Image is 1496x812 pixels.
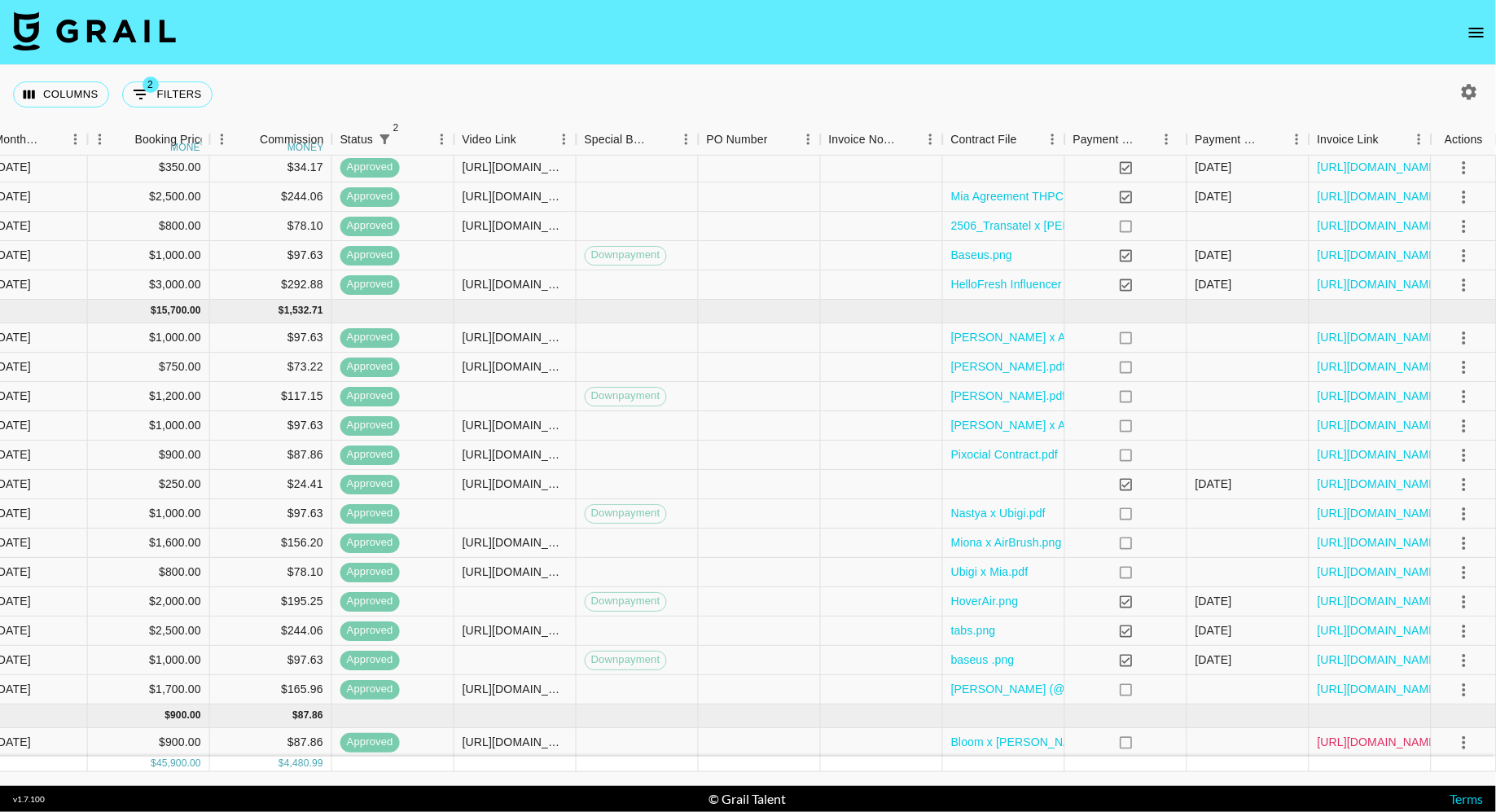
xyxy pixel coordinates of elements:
div: $87.86 [210,441,332,470]
div: $1,000.00 [88,241,210,270]
div: $34.17 [210,153,332,182]
a: [URL][DOMAIN_NAME] [1318,218,1441,235]
button: select merge strategy [1450,412,1478,440]
div: Invoice Link [1310,124,1432,156]
button: select merge strategy [1450,559,1478,586]
span: approved [340,248,400,263]
div: $350.00 [88,153,210,182]
a: [PERSON_NAME].pdf [951,359,1066,375]
button: Menu [430,127,454,151]
a: [URL][DOMAIN_NAME] [1318,447,1441,463]
div: $800.00 [88,558,210,587]
a: [URL][DOMAIN_NAME] [1318,506,1441,522]
div: $117.15 [210,382,332,411]
div: https://www.instagram.com/reel/DL7e4aEi52w/?igsh=cjRyNm5nanJnYWdn [463,189,568,205]
div: $78.10 [210,212,332,241]
div: $24.41 [210,470,332,499]
div: https://www.instagram.com/reel/DNqKAuyx8jh/?igsh=MXBrbWNlZXdwbmRlZA== [463,330,568,346]
button: select merge strategy [1450,471,1478,498]
a: [PERSON_NAME] (@jessicababy) TikTok Campaign - [PERSON_NAME] (Full Usage).pdf [951,682,1415,698]
div: https://www.tiktok.com/@jessicababy/video/7535859625703312671?_t=ZM-8ygZDJvjxll&_r=1 [463,682,568,698]
a: [URL][DOMAIN_NAME] [1318,388,1441,405]
div: 1,532.71 [284,305,323,318]
button: Sort [1262,128,1285,151]
button: select merge strategy [1450,500,1478,528]
a: [URL][DOMAIN_NAME] [1318,476,1441,493]
a: Pixocial Contract.pdf [951,447,1059,463]
div: Actions [1445,124,1483,156]
span: approved [340,682,400,697]
span: approved [340,564,400,580]
button: Menu [1407,127,1432,151]
div: 20/08/2025 [1195,623,1232,639]
a: Baseus.png [951,248,1012,264]
div: https://www.instagram.com/reel/DNx_P2Q3C77/?igsh=ZmJ2Ym12d2poc3Rp [463,564,568,581]
div: Commission [260,124,324,156]
div: $800.00 [88,212,210,241]
span: approved [340,623,400,639]
span: approved [340,476,400,492]
div: $97.63 [210,411,332,441]
div: 14/08/2025 [1195,594,1232,610]
a: Nastya x Ubigi.pdf [951,506,1046,522]
div: $73.22 [210,353,332,382]
div: $900.00 [88,441,210,470]
button: select merge strategy [1450,617,1478,645]
div: https://www.tiktok.com/@polinaarvvv/video/7544327824249883927?_t=ZM-8zJX3B43IJS&_r=1 [463,447,568,463]
button: Menu [552,127,577,151]
button: Menu [674,127,699,151]
a: [URL][DOMAIN_NAME] [1318,652,1441,669]
button: select merge strategy [1450,183,1478,211]
div: $97.63 [210,499,332,529]
span: Downpayment [586,506,666,521]
button: select merge strategy [1450,588,1478,616]
button: Sort [1379,128,1402,151]
div: $1,200.00 [88,382,210,411]
a: Miona x AirBrush.png [951,535,1062,551]
button: Menu [1041,127,1065,151]
div: 12/08/2025 [1195,189,1232,205]
a: HelloFresh Influencer Agreement - [PERSON_NAME].docx.pdf [951,277,1274,293]
a: [URL][DOMAIN_NAME] [1318,623,1441,639]
span: approved [340,330,400,345]
div: https://www.tiktok.com/@jessicababy/video/7545127878556437791?_t=ZP-8zMlTzAkChq&_r=1 [463,735,568,751]
div: money [170,143,207,152]
span: Downpayment [586,652,666,668]
div: 2 active filters [373,128,396,151]
button: select merge strategy [1450,353,1478,381]
span: approved [340,506,400,521]
div: $78.10 [210,558,332,587]
span: 2 [143,77,159,93]
button: Sort [516,128,539,151]
a: [URL][DOMAIN_NAME] [1318,418,1441,434]
div: https://www.instagram.com/reel/DMvUL38JVv1/?igsh=MTAwM2I3cDdhZG81ZA== [463,277,568,293]
a: Ubigi x Mia.pdf [951,564,1029,581]
div: Booking Price [135,124,207,156]
div: $156.20 [210,529,332,558]
button: Sort [396,128,419,151]
span: approved [340,160,400,175]
div: $750.00 [88,353,210,382]
div: $900.00 [88,728,210,757]
div: 14/08/2025 [1195,277,1232,293]
span: approved [340,218,400,234]
div: PO Number [707,124,768,156]
span: approved [340,359,400,375]
div: 19/08/2025 [1195,652,1232,669]
a: [URL][DOMAIN_NAME] [1318,564,1441,581]
div: $1,000.00 [88,411,210,441]
a: [PERSON_NAME].pdf [951,388,1066,405]
div: Video Link [463,124,517,156]
button: select merge strategy [1450,271,1478,299]
div: Status [340,124,374,156]
span: approved [340,535,400,551]
div: Payment Sent Date [1187,124,1310,156]
div: Status [332,124,454,156]
div: $2,500.00 [88,182,210,212]
div: $2,500.00 [88,617,210,646]
div: Video Link [454,124,577,156]
div: $244.06 [210,182,332,212]
a: [PERSON_NAME] x AirBrush.png [951,330,1125,346]
div: money [287,143,324,152]
div: 900.00 [170,709,201,723]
